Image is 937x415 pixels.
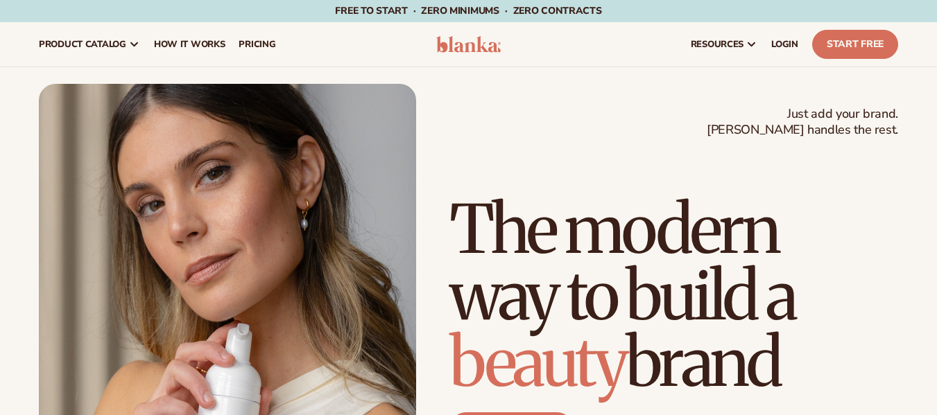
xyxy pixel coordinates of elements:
a: How It Works [147,22,232,67]
span: beauty [449,321,626,404]
span: LOGIN [771,39,798,50]
span: pricing [239,39,275,50]
span: How It Works [154,39,225,50]
img: logo [436,36,501,53]
a: Start Free [812,30,898,59]
a: pricing [232,22,282,67]
span: product catalog [39,39,126,50]
a: LOGIN [764,22,805,67]
span: resources [691,39,743,50]
span: Free to start · ZERO minimums · ZERO contracts [335,4,601,17]
a: resources [684,22,764,67]
a: product catalog [32,22,147,67]
h1: The modern way to build a brand [449,196,898,396]
span: Just add your brand. [PERSON_NAME] handles the rest. [707,106,898,139]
